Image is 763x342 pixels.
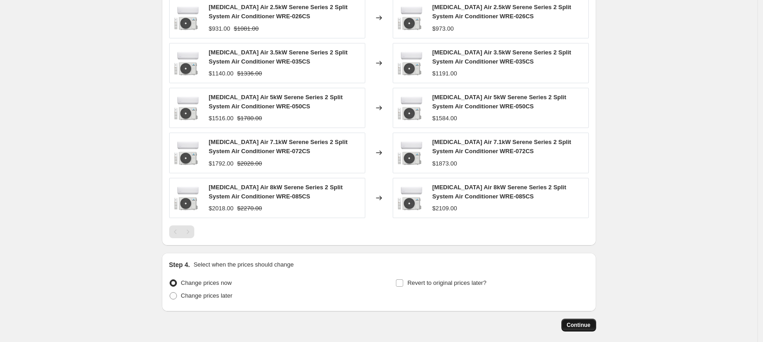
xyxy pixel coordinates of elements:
div: $973.00 [432,24,454,33]
div: $931.00 [209,24,230,33]
span: Revert to original prices later? [407,279,486,286]
img: Actron-air-serene-2-split-system_5308d304-000a-422e-93f7-2eed3dd89b0c_80x.png [398,94,425,122]
span: [MEDICAL_DATA] Air 3.5kW Serene Series 2 Split System Air Conditioner WRE-035CS [209,49,348,65]
span: Change prices now [181,279,232,286]
strike: $2270.00 [237,204,262,213]
span: [MEDICAL_DATA] Air 3.5kW Serene Series 2 Split System Air Conditioner WRE-035CS [432,49,571,65]
div: $1191.00 [432,69,457,78]
button: Continue [561,319,596,331]
img: Actron-air-serene-2-split-system_e9b2909f-f0c3-43be-b7c3-9a8e39588ddb_80x.png [398,184,425,212]
p: Select when the prices should change [193,260,293,269]
img: Actron-air-serene-2-split-system_5308d304-000a-422e-93f7-2eed3dd89b0c_80x.png [174,94,202,122]
img: Actron-air-serene-2-split-system_80x.png [398,4,425,32]
strike: $1780.00 [237,114,262,123]
div: $1792.00 [209,159,234,168]
span: [MEDICAL_DATA] Air 2.5kW Serene Series 2 Split System Air Conditioner WRE-026CS [209,4,348,20]
img: Actron-air-serene-2-split-system_165f37f8-a059-4bdf-8d04-269f80af63f7_80x.png [174,49,202,77]
strike: $1336.00 [237,69,262,78]
strike: $2028.00 [237,159,262,168]
nav: Pagination [169,225,194,238]
div: $1584.00 [432,114,457,123]
span: [MEDICAL_DATA] Air 5kW Serene Series 2 Split System Air Conditioner WRE-050CS [209,94,343,110]
div: $1516.00 [209,114,234,123]
img: Actron-air-serene-2-split-system_2bb5ddf7-18a3-4eb3-8a7f-0eedd798fe1e_80x.png [174,139,202,166]
div: $2109.00 [432,204,457,213]
img: Actron-air-serene-2-split-system_165f37f8-a059-4bdf-8d04-269f80af63f7_80x.png [398,49,425,77]
img: Actron-air-serene-2-split-system_e9b2909f-f0c3-43be-b7c3-9a8e39588ddb_80x.png [174,184,202,212]
span: [MEDICAL_DATA] Air 2.5kW Serene Series 2 Split System Air Conditioner WRE-026CS [432,4,571,20]
strike: $1081.00 [234,24,259,33]
div: $1873.00 [432,159,457,168]
span: Change prices later [181,292,233,299]
img: Actron-air-serene-2-split-system_2bb5ddf7-18a3-4eb3-8a7f-0eedd798fe1e_80x.png [398,139,425,166]
span: [MEDICAL_DATA] Air 5kW Serene Series 2 Split System Air Conditioner WRE-050CS [432,94,566,110]
img: Actron-air-serene-2-split-system_80x.png [174,4,202,32]
div: $1140.00 [209,69,234,78]
h2: Step 4. [169,260,190,269]
div: $2018.00 [209,204,234,213]
span: [MEDICAL_DATA] Air 7.1kW Serene Series 2 Split System Air Conditioner WRE-072CS [432,139,571,155]
span: [MEDICAL_DATA] Air 8kW Serene Series 2 Split System Air Conditioner WRE-085CS [209,184,343,200]
span: Continue [567,321,591,329]
span: [MEDICAL_DATA] Air 8kW Serene Series 2 Split System Air Conditioner WRE-085CS [432,184,566,200]
span: [MEDICAL_DATA] Air 7.1kW Serene Series 2 Split System Air Conditioner WRE-072CS [209,139,348,155]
